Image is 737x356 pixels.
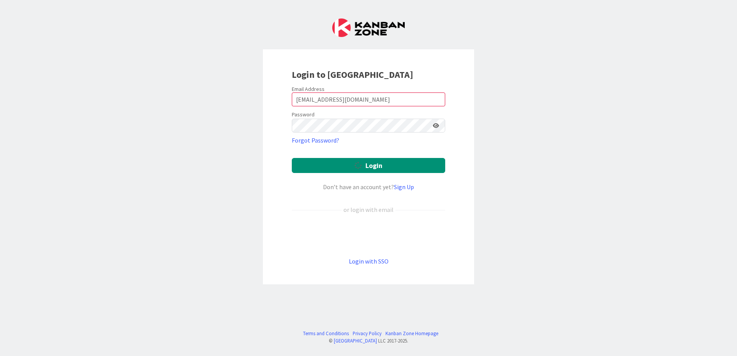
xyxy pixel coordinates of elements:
a: Privacy Policy [353,330,382,337]
div: © LLC 2017- 2025 . [299,337,438,344]
a: Login with SSO [349,257,389,265]
img: Kanban Zone [332,18,405,37]
label: Password [292,111,315,119]
a: Forgot Password? [292,136,339,145]
div: or login with email [342,205,395,214]
a: [GEOGRAPHIC_DATA] [334,338,377,344]
a: Kanban Zone Homepage [385,330,438,337]
a: Sign Up [394,183,414,191]
b: Login to [GEOGRAPHIC_DATA] [292,69,413,81]
button: Login [292,158,445,173]
div: Don’t have an account yet? [292,182,445,191]
label: Email Address [292,86,325,92]
a: Terms and Conditions [303,330,349,337]
iframe: Sign in with Google Button [288,227,449,244]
